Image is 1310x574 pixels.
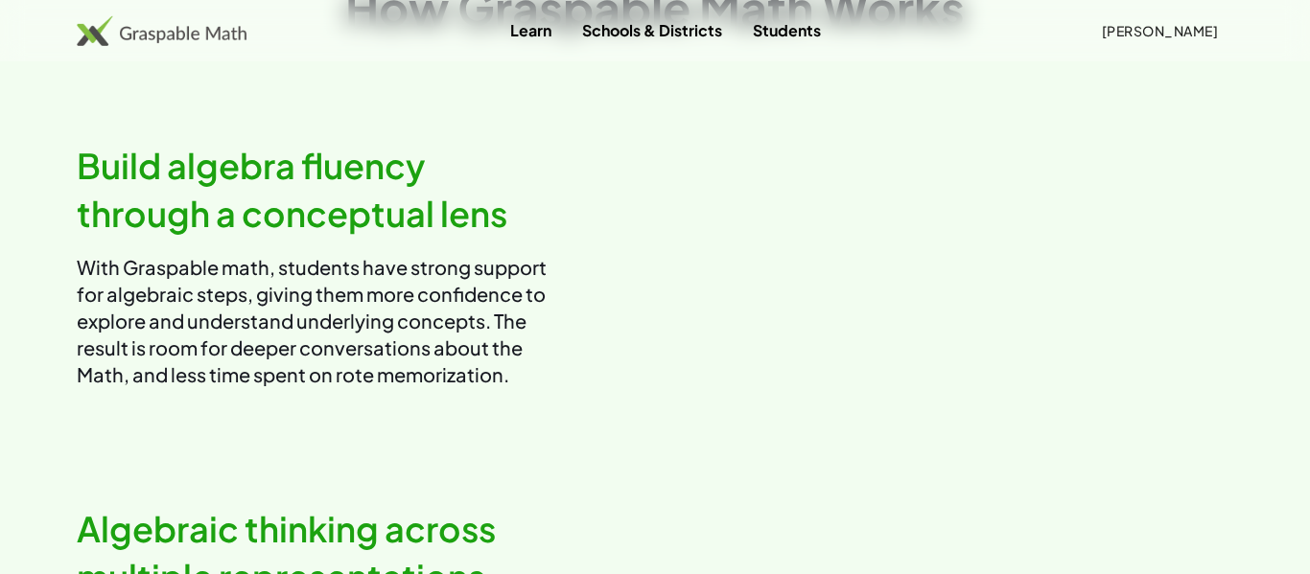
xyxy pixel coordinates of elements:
[737,12,836,48] a: Students
[495,12,567,48] a: Learn
[567,12,737,48] a: Schools & Districts
[77,142,556,239] h2: Build algebra fluency through a conceptual lens
[1101,22,1218,39] span: [PERSON_NAME]
[1086,13,1233,48] button: [PERSON_NAME]
[77,254,556,388] p: With Graspable math, students have strong support for algebraic steps, giving them more confidenc...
